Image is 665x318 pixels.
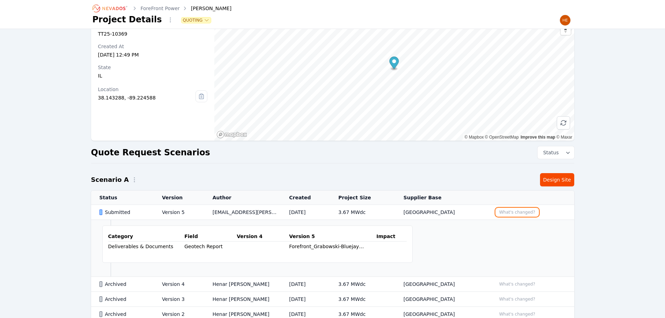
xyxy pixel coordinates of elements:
canvas: Map [214,1,574,141]
th: Impact [376,231,406,242]
td: [DATE] [281,205,330,220]
button: Status [538,146,574,159]
td: Geotech Report [184,242,237,251]
button: Quoting [182,17,211,23]
a: OpenStreetMap [485,135,519,140]
th: Created [281,191,330,205]
button: Reset bearing to north [561,25,571,35]
th: Author [204,191,281,205]
div: Created At [98,43,208,50]
td: Version 3 [154,292,204,307]
div: State [98,64,208,71]
a: Maxar [556,135,572,140]
div: [DATE] 12:49 PM [98,51,208,58]
div: Map marker [390,57,399,71]
tr: SubmittedVersion 5[EMAIL_ADDRESS][PERSON_NAME][DOMAIN_NAME][DATE]3.67 MWdc[GEOGRAPHIC_DATA]What's... [91,205,574,220]
th: Category [108,231,185,242]
td: Henar [PERSON_NAME] [204,277,281,292]
h1: Project Details [93,14,162,25]
h2: Scenario A [91,175,129,185]
div: Archived [99,281,150,288]
img: Henar Luque [560,15,571,26]
div: Location [98,86,196,93]
div: Forefront_Grabowski-BluejaySolar_GeotechReport_[DATE].pdf (21.2 MB) [289,243,365,250]
div: Archived [99,311,150,318]
h2: Quote Request Scenarios [91,147,210,158]
td: 3.67 MWdc [330,277,395,292]
td: [GEOGRAPHIC_DATA] [395,277,488,292]
nav: Breadcrumb [93,3,232,14]
tr: ArchivedVersion 3Henar [PERSON_NAME][DATE]3.67 MWdc[GEOGRAPHIC_DATA]What's changed? [91,292,574,307]
a: Mapbox homepage [216,131,247,139]
button: What's changed? [496,208,538,216]
td: 3.67 MWdc [330,205,395,220]
th: Version 4 [237,231,289,242]
a: Improve this map [520,135,555,140]
div: [PERSON_NAME] [181,5,231,12]
a: Design Site [540,173,574,186]
th: Field [184,231,237,242]
button: What's changed? [496,280,538,288]
td: Version 4 [154,277,204,292]
td: 3.67 MWdc [330,292,395,307]
td: [DATE] [281,292,330,307]
div: TT25-10369 [98,30,208,37]
td: [GEOGRAPHIC_DATA] [395,205,488,220]
div: IL [98,72,208,79]
td: [GEOGRAPHIC_DATA] [395,292,488,307]
div: 38.143288, -89.224588 [98,94,196,101]
span: Status [540,149,559,156]
th: Project Size [330,191,395,205]
td: Henar [PERSON_NAME] [204,292,281,307]
button: What's changed? [496,310,538,318]
th: Supplier Base [395,191,488,205]
a: Mapbox [465,135,484,140]
div: Archived [99,296,150,303]
div: Submitted [99,209,150,216]
th: Version [154,191,204,205]
td: [EMAIL_ADDRESS][PERSON_NAME][DOMAIN_NAME] [204,205,281,220]
th: Version 5 [289,231,376,242]
td: Version 5 [154,205,204,220]
td: Deliverables & Documents [108,242,185,252]
button: What's changed? [496,295,538,303]
td: [DATE] [281,277,330,292]
a: ForeFront Power [141,5,180,12]
tr: ArchivedVersion 4Henar [PERSON_NAME][DATE]3.67 MWdc[GEOGRAPHIC_DATA]What's changed? [91,277,574,292]
th: Status [91,191,154,205]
